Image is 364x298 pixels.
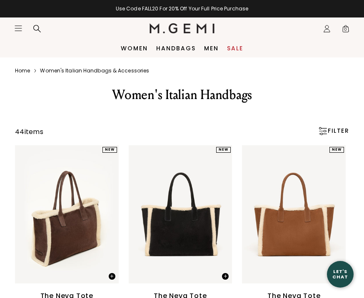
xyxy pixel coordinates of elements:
[319,127,327,135] img: Open filters
[102,147,117,153] div: NEW
[26,87,338,103] div: Women's Italian Handbags
[242,145,346,283] img: The Neva Tote
[40,67,149,74] a: Women's italian handbags & accessories
[14,24,22,32] button: Open site menu
[150,23,215,33] img: M.Gemi
[227,45,243,52] a: Sale
[156,45,196,52] a: Handbags
[15,145,119,283] img: The Neva Tote
[342,26,350,35] span: 0
[15,67,30,74] a: Home
[15,127,43,137] div: 44 items
[121,45,148,52] a: Women
[204,45,219,52] a: Men
[216,147,231,153] div: NEW
[318,127,349,135] div: FILTER
[329,147,344,153] div: NEW
[129,145,232,283] img: The Neva Tote
[327,269,354,279] div: Let's Chat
